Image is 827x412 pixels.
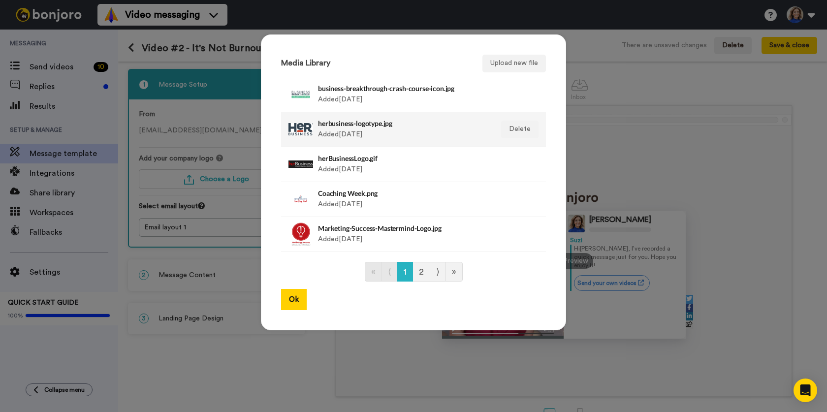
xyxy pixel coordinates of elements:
a: Go to first page [365,262,382,282]
h4: herBusinessLogo.gif [318,155,488,162]
h4: herbusiness-logotype.jpg [318,120,488,127]
div: Added [DATE] [318,152,488,177]
button: Delete [501,121,539,138]
a: Go to next page [430,262,446,282]
div: Added [DATE] [318,82,488,107]
a: Go to page number 2 [413,262,430,282]
h3: Media Library [281,59,330,68]
a: Go to page number 1 [397,262,413,282]
button: Upload new file [482,55,546,72]
div: Added [DATE] [318,187,488,212]
div: Added [DATE] [318,117,488,142]
a: Go to last page [445,262,463,282]
h4: Marketing-Success-Mastermind-Logo.jpg [318,224,488,232]
h4: Coaching Week.png [318,190,488,197]
a: Go to previous page [382,262,398,282]
div: Open Intercom Messenger [794,379,817,402]
button: Ok [281,289,307,310]
div: Added [DATE] [318,222,488,247]
h4: business-breakthrough-crash-course-icon.jpg [318,85,488,92]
